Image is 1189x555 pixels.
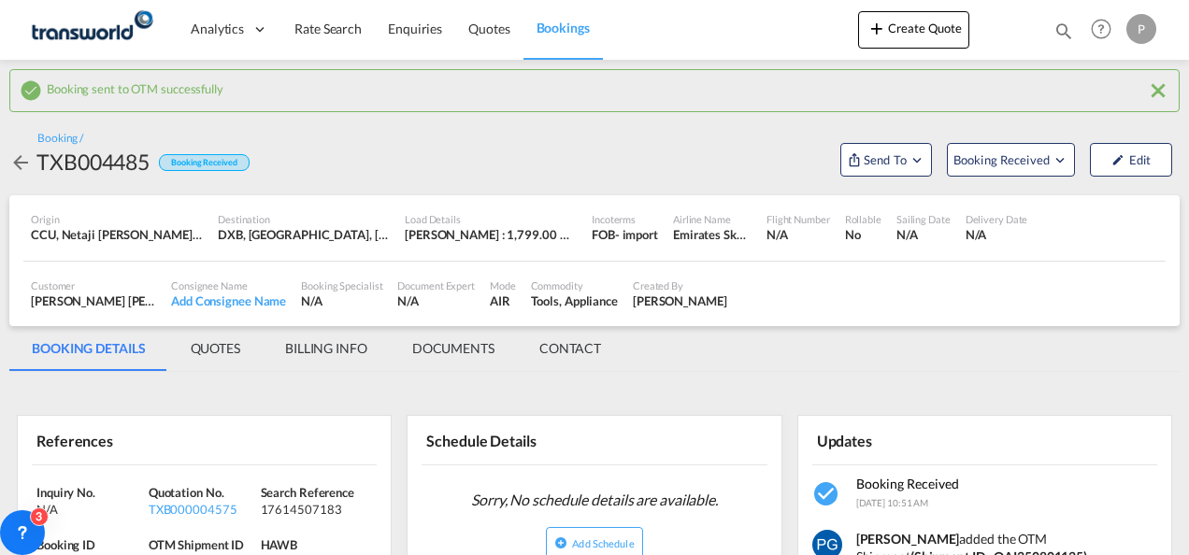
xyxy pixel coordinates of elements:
div: [PERSON_NAME] : 1,799.00 KG | Volumetric Wt : 1,800.00 KG | Chargeable Wt : 1,800.00 KG [405,226,577,243]
div: - import [615,226,658,243]
span: Send To [862,150,909,169]
div: Add Consignee Name [171,292,286,309]
div: Sailing Date [896,212,951,226]
div: P [1126,14,1156,44]
md-icon: icon-arrow-left [9,151,32,174]
div: Rollable [845,212,881,226]
md-tab-item: QUOTES [168,326,263,371]
div: Destination [218,212,390,226]
div: Schedule Details [422,423,591,456]
span: Analytics [191,20,244,38]
div: Tools, Appliance [531,292,618,309]
md-icon: icon-checkbox-marked-circle [20,79,42,102]
div: TXB004485 [36,147,150,177]
span: Booking Received [953,150,1052,169]
div: References [32,423,201,456]
div: N/A [301,292,382,309]
strong: [PERSON_NAME] [856,531,960,547]
span: Help [1085,13,1117,45]
md-icon: icon-magnify [1053,21,1074,41]
div: Consignee Name [171,278,286,292]
div: Document Expert [397,278,475,292]
span: Quotes [468,21,509,36]
span: OTM Shipment ID [149,537,245,552]
span: Enquiries [388,21,442,36]
div: Load Details [405,212,577,226]
div: Booking / [37,131,83,147]
button: icon-plus 400-fgCreate Quote [858,11,969,49]
div: CCU, Netaji Subhash Chandra Bose International, Kolkata, India, Indian Subcontinent, Asia Pacific [31,226,203,243]
div: [PERSON_NAME] [PERSON_NAME] [31,292,156,309]
div: Flight Number [766,212,830,226]
div: Delivery Date [966,212,1028,226]
span: Booking ID [36,537,95,552]
div: N/A [896,226,951,243]
div: Help [1085,13,1126,47]
span: Search Reference [261,485,354,500]
md-icon: icon-close [1147,79,1169,102]
div: 17614507183 [261,501,368,518]
md-tab-item: BOOKING DETAILS [9,326,168,371]
md-tab-item: DOCUMENTS [390,326,517,371]
md-tab-item: CONTACT [517,326,623,371]
div: Booking Received [159,154,249,172]
img: f753ae806dec11f0841701cdfdf085c0.png [28,8,154,50]
div: Created By [633,278,727,292]
div: Booking Specialist [301,278,382,292]
md-icon: icon-plus 400-fg [866,17,888,39]
div: TXB000004575 [149,501,256,518]
span: HAWB [261,537,298,552]
button: Open demo menu [947,143,1075,177]
div: AIR [490,292,516,309]
md-icon: icon-plus-circle [554,536,567,549]
md-tab-item: BILLING INFO [263,326,390,371]
span: Rate Search [294,21,362,36]
div: icon-arrow-left [9,147,36,177]
div: Updates [812,423,981,456]
div: FOB [592,226,615,243]
div: Emirates SkyCargo [673,226,752,243]
button: Open demo menu [840,143,932,177]
div: Commodity [531,278,618,292]
span: Booking Received [856,476,959,491]
div: Incoterms [592,212,658,226]
div: N/A [766,226,830,243]
md-pagination-wrapper: Use the left and right arrow keys to navigate between tabs [9,326,623,371]
div: Origin [31,212,203,226]
div: Airline Name [673,212,752,226]
span: Sorry, No schedule details are available. [464,482,725,518]
span: Inquiry No. [36,485,95,500]
div: No [845,226,881,243]
button: icon-pencilEdit [1090,143,1172,177]
div: icon-magnify [1053,21,1074,49]
div: N/A [966,226,1028,243]
div: Pradhesh Gautham [633,292,727,309]
div: Mode [490,278,516,292]
span: Quotation No. [149,485,224,500]
md-icon: icon-checkbox-marked-circle [812,479,842,509]
md-icon: icon-pencil [1111,153,1125,166]
div: Customer [31,278,156,292]
span: Booking sent to OTM successfully [47,77,223,96]
span: [DATE] 10:51 AM [856,497,929,508]
span: Bookings [537,20,590,36]
div: DXB, Dubai International, Dubai, United Arab Emirates, Middle East, Middle East [218,226,390,243]
div: N/A [36,501,144,518]
div: N/A [397,292,475,309]
span: Add Schedule [572,537,634,549]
